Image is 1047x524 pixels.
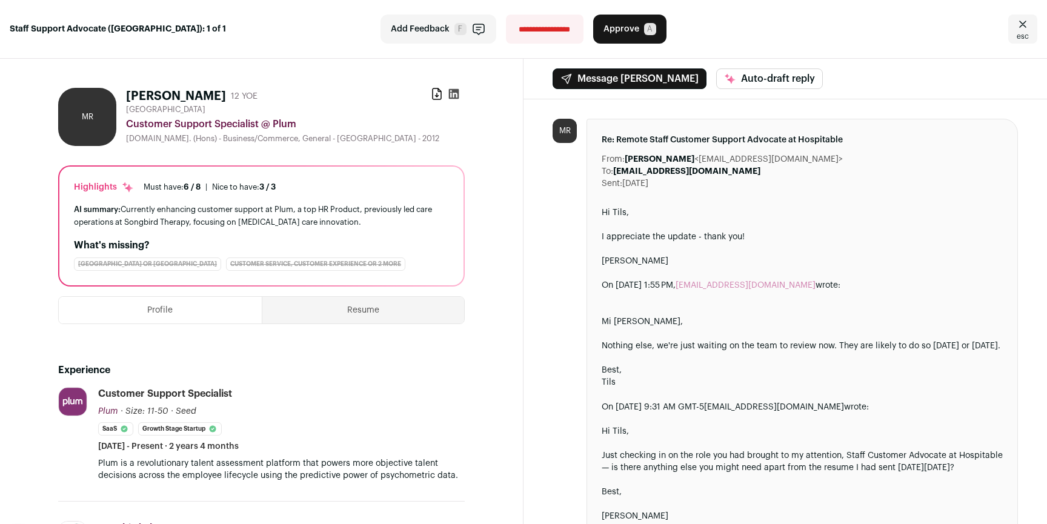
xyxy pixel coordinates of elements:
img: f7dec6534d507df08a83b27d1b1d499e83f3f3faf41d0ae99d19edf6ae5bb2b7.png [59,388,87,416]
div: Customer Support Specialist @ Plum [126,117,465,131]
dd: <[EMAIL_ADDRESS][DOMAIN_NAME]> [625,153,843,165]
span: esc [1017,32,1029,41]
span: A [644,23,656,35]
strong: Staff Support Advocate ([GEOGRAPHIC_DATA]): 1 of 1 [10,23,226,35]
div: MR [553,119,577,143]
span: 6 / 8 [184,183,201,191]
span: [GEOGRAPHIC_DATA] [126,105,205,114]
div: MR [58,88,116,146]
div: Nice to have: [212,182,276,192]
div: Customer Service, Customer Experience or 2 more [226,257,405,271]
div: Hi Tils, [602,207,1003,219]
dt: Sent: [602,177,622,190]
a: [EMAIL_ADDRESS][DOMAIN_NAME] [704,403,844,411]
span: Plum [98,407,118,416]
span: AI summary: [74,205,121,213]
button: Auto-draft reply [716,68,823,89]
span: Approve [603,23,639,35]
div: [PERSON_NAME] [602,255,1003,267]
dd: [DATE] [622,177,648,190]
blockquote: On [DATE] 1:55 PM, wrote: [602,279,1003,303]
span: F [454,23,467,35]
button: Message [PERSON_NAME] [553,68,706,89]
h2: Experience [58,363,465,377]
div: Hi Tils, Just checking in on the role you had brought to my attention, Staff Customer Advocate at... [602,425,1003,522]
ul: | [144,182,276,192]
button: Resume [262,297,465,323]
span: Add Feedback [391,23,450,35]
div: Must have: [144,182,201,192]
div: [GEOGRAPHIC_DATA] or [GEOGRAPHIC_DATA] [74,257,221,271]
span: Re: Remote Staff Customer Support Advocate at Hospitable [602,134,1003,146]
dt: To: [602,165,613,177]
span: 3 / 3 [259,183,276,191]
div: I appreciate the update - thank you! [602,231,1003,243]
h2: What's missing? [74,238,449,253]
div: Nothing else, we're just waiting on the team to review now. They are likely to do so [DATE] or [D... [602,340,1003,352]
a: Close [1008,15,1037,44]
button: Profile [59,297,262,323]
div: Currently enhancing customer support at Plum, a top HR Product, previously led care operations at... [74,203,449,228]
div: Customer Support Specialist [98,387,232,400]
b: [EMAIL_ADDRESS][DOMAIN_NAME] [613,167,760,176]
dt: From: [602,153,625,165]
li: SaaS [98,422,133,436]
span: · [171,405,173,417]
div: Best, [602,364,1003,376]
span: Seed [176,407,196,416]
p: Plum is a revolutionary talent assessment platform that powers more objective talent decisions ac... [98,457,465,482]
b: [PERSON_NAME] [625,155,694,164]
span: · Size: 11-50 [121,407,168,416]
span: [DATE] - Present · 2 years 4 months [98,440,239,453]
div: 12 YOE [231,90,258,102]
div: Tils [602,376,1003,388]
a: [EMAIL_ADDRESS][DOMAIN_NAME] [676,281,816,290]
div: Highlights [74,181,134,193]
li: Growth Stage Startup [138,422,222,436]
div: Mi [PERSON_NAME], [602,316,1003,328]
button: Approve A [593,15,666,44]
h1: [PERSON_NAME] [126,88,226,105]
button: Add Feedback F [381,15,496,44]
div: [DOMAIN_NAME]. (Hons) - Business/Commerce, General - [GEOGRAPHIC_DATA] - 2012 [126,134,465,144]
